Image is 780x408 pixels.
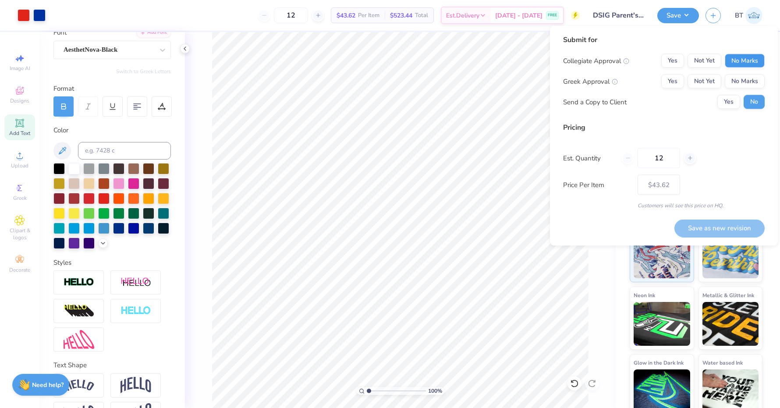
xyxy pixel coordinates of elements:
[735,7,762,24] a: BT
[634,234,690,278] img: Standard
[725,54,765,68] button: No Marks
[390,11,412,20] span: $523.44
[358,11,379,20] span: Per Item
[10,97,29,104] span: Designs
[634,358,684,367] span: Glow in the Dark Ink
[415,11,428,20] span: Total
[274,7,308,23] input: – –
[563,76,618,86] div: Greek Approval
[116,68,171,75] button: Switch to Greek Letters
[702,291,754,300] span: Metallic & Glitter Ink
[446,11,479,20] span: Est. Delivery
[702,234,759,278] img: Puff Ink
[136,28,171,38] div: Add Font
[548,12,557,18] span: FREE
[53,84,172,94] div: Format
[688,54,721,68] button: Not Yet
[735,11,743,21] span: BT
[10,65,30,72] span: Image AI
[702,302,759,346] img: Metallic & Glitter Ink
[744,95,765,109] button: No
[634,291,655,300] span: Neon Ink
[428,387,442,395] span: 100 %
[563,202,765,209] div: Customers will see this price on HQ.
[53,125,171,135] div: Color
[64,330,94,349] img: Free Distort
[745,7,762,24] img: Brooke Townsend
[563,56,629,66] div: Collegiate Approval
[725,75,765,89] button: No Marks
[32,381,64,389] strong: Need help?
[64,380,94,391] img: Arc
[121,306,151,316] img: Negative Space
[53,28,67,38] label: Font
[563,153,615,163] label: Est. Quantity
[121,377,151,394] img: Arch
[563,122,765,133] div: Pricing
[4,227,35,241] span: Clipart & logos
[563,97,627,107] div: Send a Copy to Client
[53,258,171,268] div: Styles
[661,75,684,89] button: Yes
[688,75,721,89] button: Not Yet
[78,142,171,160] input: e.g. 7428 c
[53,360,171,370] div: Text Shape
[563,180,631,190] label: Price Per Item
[9,266,30,273] span: Decorate
[563,35,765,45] div: Submit for
[634,302,690,346] img: Neon Ink
[13,195,27,202] span: Greek
[11,162,28,169] span: Upload
[717,95,740,109] button: Yes
[586,7,651,24] input: Untitled Design
[64,277,94,287] img: Stroke
[657,8,699,23] button: Save
[121,277,151,288] img: Shadow
[337,11,355,20] span: $43.62
[702,358,743,367] span: Water based Ink
[64,304,94,318] img: 3d Illusion
[638,148,680,168] input: – –
[9,130,30,137] span: Add Text
[495,11,542,20] span: [DATE] - [DATE]
[661,54,684,68] button: Yes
